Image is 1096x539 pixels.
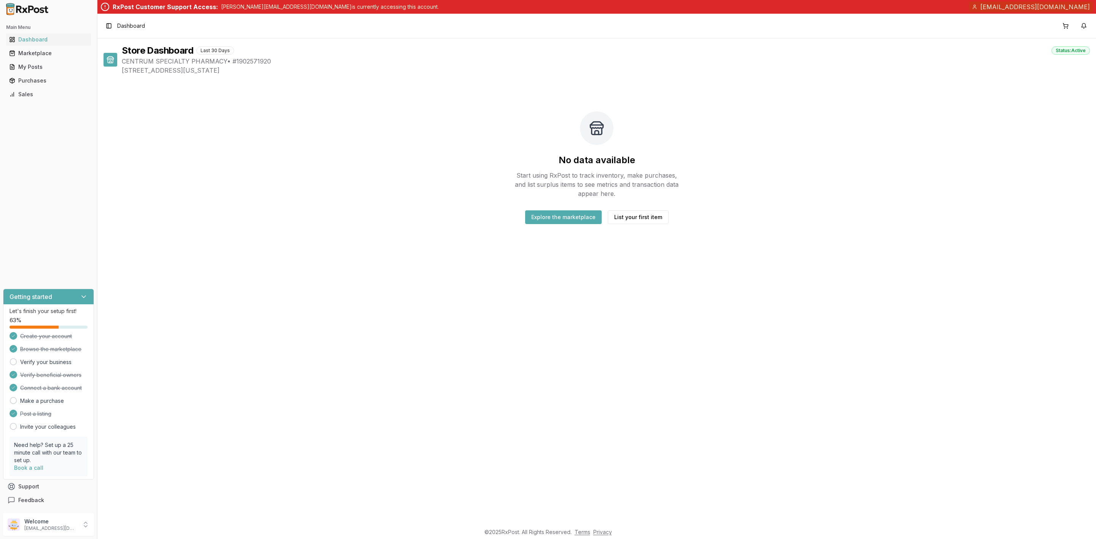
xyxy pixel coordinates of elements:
[14,441,83,464] p: Need help? Set up a 25 minute call with our team to set up.
[20,397,64,405] a: Make a purchase
[122,66,1090,75] span: [STREET_ADDRESS][US_STATE]
[6,24,91,30] h2: Main Menu
[20,423,76,431] a: Invite your colleagues
[980,2,1090,11] span: [EMAIL_ADDRESS][DOMAIN_NAME]
[20,332,72,340] span: Create your account
[3,33,94,46] button: Dashboard
[1051,46,1090,55] div: Status: Active
[3,88,94,100] button: Sales
[10,292,52,301] h3: Getting started
[8,518,20,531] img: User avatar
[20,384,82,392] span: Connect a bank account
[14,464,43,471] a: Book a call
[3,493,94,507] button: Feedback
[196,46,234,55] div: Last 30 Days
[117,22,145,30] nav: breadcrumb
[6,60,91,74] a: My Posts
[9,63,88,71] div: My Posts
[3,480,94,493] button: Support
[10,307,88,315] p: Let's finish your setup first!
[608,210,669,224] button: List your first item
[20,410,51,418] span: Post a listing
[117,22,145,30] span: Dashboard
[593,529,612,535] a: Privacy
[9,91,88,98] div: Sales
[6,87,91,101] a: Sales
[9,49,88,57] div: Marketplace
[525,210,602,224] button: Explore the marketplace
[113,2,218,11] div: RxPost Customer Support Access:
[10,316,21,324] span: 63 %
[20,345,81,353] span: Browse the marketplace
[3,61,94,73] button: My Posts
[9,77,88,84] div: Purchases
[20,358,72,366] a: Verify your business
[24,525,77,531] p: [EMAIL_ADDRESS][DOMAIN_NAME]
[9,36,88,43] div: Dashboard
[3,47,94,59] button: Marketplace
[18,496,44,504] span: Feedback
[575,529,590,535] a: Terms
[6,46,91,60] a: Marketplace
[3,75,94,87] button: Purchases
[559,154,635,166] h2: No data available
[122,45,193,57] h1: Store Dashboard
[20,371,81,379] span: Verify beneficial owners
[3,3,52,15] img: RxPost Logo
[122,57,1090,66] span: CENTRUM SPECIALTY PHARMACY • # 1902571920
[221,3,439,11] p: [PERSON_NAME][EMAIL_ADDRESS][DOMAIN_NAME] is currently accessing this account.
[511,171,682,198] p: Start using RxPost to track inventory, make purchases, and list surplus items to see metrics and ...
[6,33,91,46] a: Dashboard
[6,74,91,87] a: Purchases
[24,518,77,525] p: Welcome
